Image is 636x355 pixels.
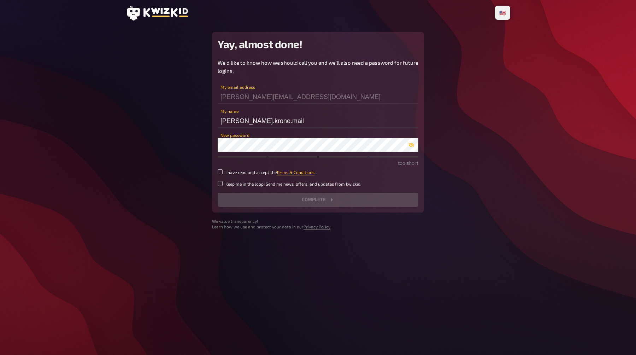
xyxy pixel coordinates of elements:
p: too short [218,159,418,167]
a: Privacy Policy [304,224,330,229]
p: We'd like to know how we should call you and we'll also need a password for future logins. [218,59,418,75]
small: We value transparency! Learn how we use and protect your data in our . [212,218,424,230]
button: Complete [218,193,418,207]
small: Keep me in the loop! Send me news, offers, and updates from kwizkid. [225,181,361,187]
input: My email address [218,90,418,104]
input: My name [218,114,418,128]
h2: Yay, almost done! [218,37,418,50]
small: I have read and accept the . [225,169,316,175]
li: 🇺🇸 [496,7,509,18]
a: Terms & Conditions [276,170,314,175]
